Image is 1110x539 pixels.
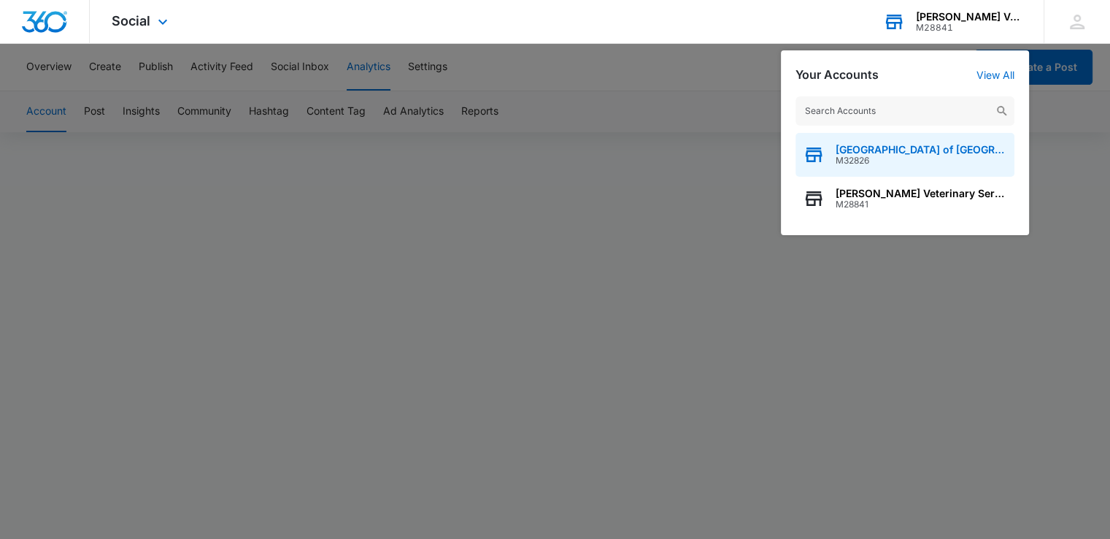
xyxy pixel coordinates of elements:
[836,144,1007,156] span: [GEOGRAPHIC_DATA] of [GEOGRAPHIC_DATA]
[976,69,1014,81] a: View All
[916,11,1022,23] div: account name
[836,199,1007,210] span: M28841
[836,156,1007,166] span: M32826
[795,177,1014,221] button: [PERSON_NAME] Veterinary ServicesM28841
[795,133,1014,177] button: [GEOGRAPHIC_DATA] of [GEOGRAPHIC_DATA]M32826
[916,23,1022,33] div: account id
[795,68,879,82] h2: Your Accounts
[795,96,1014,126] input: Search Accounts
[836,188,1007,199] span: [PERSON_NAME] Veterinary Services
[112,13,150,28] span: Social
